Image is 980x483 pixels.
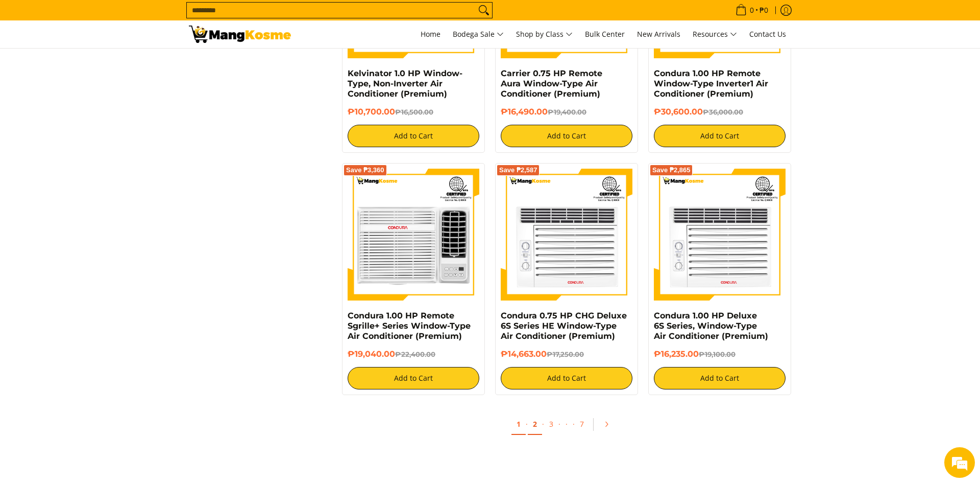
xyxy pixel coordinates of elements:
nav: Main Menu [301,20,791,48]
span: ₱0 [758,7,770,14]
a: Bodega Sale [448,20,509,48]
a: Contact Us [744,20,791,48]
textarea: Type your message and click 'Submit' [5,279,194,315]
del: ₱17,250.00 [547,350,584,358]
span: Save ₱3,360 [346,167,384,173]
a: Kelvinator 1.0 HP Window-Type, Non-Inverter Air Conditioner (Premium) [348,68,462,99]
em: Submit [150,315,185,329]
del: ₱16,500.00 [395,108,433,116]
span: · [560,414,573,434]
span: New Arrivals [637,29,680,39]
span: Shop by Class [516,28,573,41]
span: Save ₱2,865 [652,167,691,173]
button: Add to Cart [348,125,479,147]
h6: ₱30,600.00 [654,107,786,117]
div: Leave a message [53,57,171,71]
a: 3 [544,414,558,434]
button: Add to Cart [501,367,632,389]
a: Carrier 0.75 HP Remote Aura Window-Type Air Conditioner (Premium) [501,68,602,99]
a: Shop by Class [511,20,578,48]
a: 1 [511,414,526,435]
button: Add to Cart [501,125,632,147]
del: ₱19,400.00 [548,108,586,116]
span: Contact Us [749,29,786,39]
span: Save ₱2,587 [499,167,537,173]
del: ₱19,100.00 [699,350,736,358]
span: · [558,419,560,429]
a: Condura 0.75 HP CHG Deluxe 6S Series HE Window-Type Air Conditioner (Premium) [501,311,627,341]
img: condura-sgrille-series-window-type-remote-aircon-premium-full-view-mang-kosme [348,169,479,301]
span: · [542,419,544,429]
span: · [573,419,575,429]
del: ₱36,000.00 [703,108,743,116]
img: Condura 1.00 HP Deluxe 6S Series, Window-Type Air Conditioner (Premium) [654,169,786,301]
h6: ₱10,700.00 [348,107,479,117]
a: Bulk Center [580,20,630,48]
span: We are offline. Please leave us a message. [21,129,178,232]
span: Home [421,29,440,39]
ul: Pagination [337,410,796,443]
button: Add to Cart [654,125,786,147]
h6: ₱16,490.00 [501,107,632,117]
a: Home [415,20,446,48]
a: Condura 1.00 HP Remote Window-Type Inverter1 Air Conditioner (Premium) [654,68,768,99]
span: Resources [693,28,737,41]
h6: ₱16,235.00 [654,349,786,359]
div: Minimize live chat window [167,5,192,30]
span: Bulk Center [585,29,625,39]
a: 7 [575,414,589,434]
button: Search [476,3,492,18]
a: Resources [688,20,742,48]
h6: ₱19,040.00 [348,349,479,359]
button: Add to Cart [654,367,786,389]
h6: ₱14,663.00 [501,349,632,359]
span: Bodega Sale [453,28,504,41]
span: · [526,419,528,429]
span: • [732,5,771,16]
a: Condura 1.00 HP Deluxe 6S Series, Window-Type Air Conditioner (Premium) [654,311,768,341]
img: Bodega Sale Aircon l Mang Kosme: Home Appliances Warehouse Sale [189,26,291,43]
a: Condura 1.00 HP Remote Sgrille+ Series Window-Type Air Conditioner (Premium) [348,311,471,341]
img: Condura 0.75 HP CHG Deluxe 6S Series HE Window-Type Air Conditioner (Premium) [501,169,632,301]
button: Add to Cart [348,367,479,389]
span: 0 [748,7,755,14]
del: ₱22,400.00 [395,350,435,358]
a: 2 [528,414,542,435]
a: New Arrivals [632,20,685,48]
